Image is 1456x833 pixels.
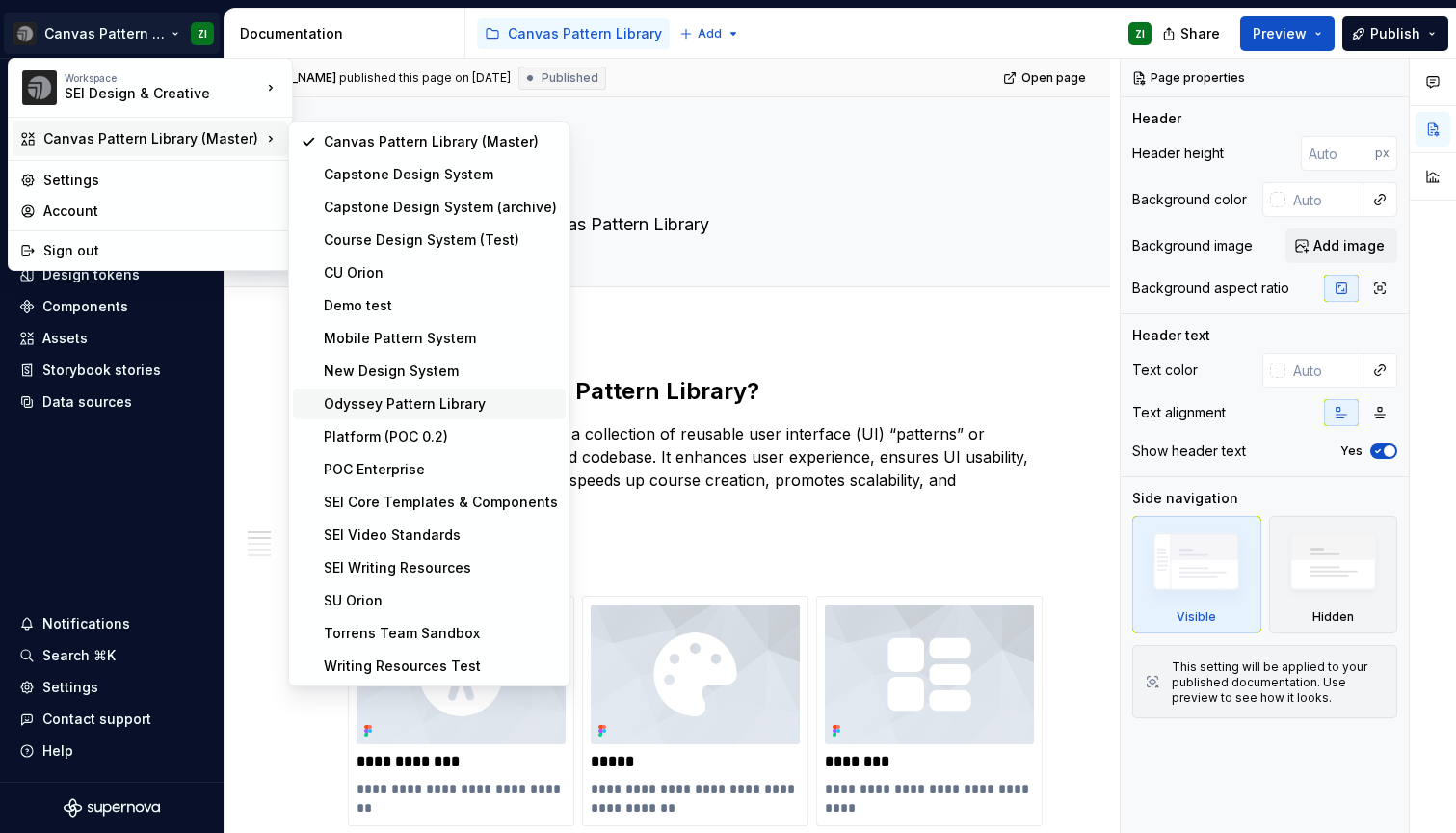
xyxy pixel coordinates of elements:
div: POC Enterprise [324,460,558,479]
div: Torrens Team Sandbox [324,624,558,643]
div: Mobile Pattern System [324,329,558,348]
div: Capstone Design System (archive) [324,198,558,217]
img: 3ce36157-9fde-47d2-9eb8-fa8ebb961d3d.png [22,70,57,105]
div: CU Orion [324,263,558,282]
div: Platform (POC 0.2) [324,427,558,446]
div: Odyssey Pattern Library [324,394,558,414]
div: Course Design System (Test) [324,230,558,250]
div: Settings [43,171,280,190]
div: SEI Design & Creative [65,84,228,103]
div: SEI Video Standards [324,525,558,545]
div: Canvas Pattern Library (Master) [324,132,558,151]
div: Capstone Design System [324,165,558,184]
div: SEI Core Templates & Components [324,493,558,512]
div: SEI Writing Resources [324,558,558,578]
div: SU Orion [324,591,558,610]
div: Writing Resources Test [324,657,558,676]
div: Account [43,202,280,221]
div: New Design System [324,362,558,381]
div: Workspace [65,72,261,84]
div: Demo test [324,296,558,315]
div: Canvas Pattern Library (Master) [43,129,261,148]
div: Sign out [43,241,280,260]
